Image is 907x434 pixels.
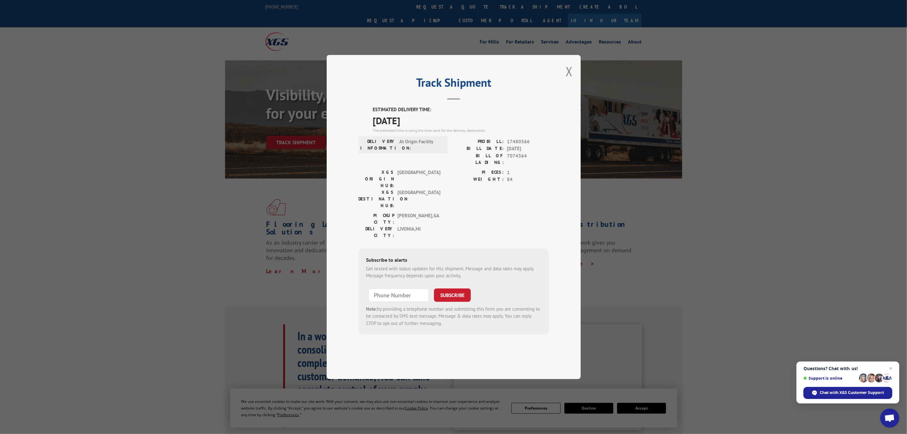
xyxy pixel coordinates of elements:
label: PIECES: [454,169,504,176]
label: PICKUP CITY: [358,212,394,226]
h2: Track Shipment [358,78,549,90]
span: At Origin Facility [399,138,442,152]
span: 7074364 [507,153,549,166]
div: Subscribe to alerts [366,256,541,265]
span: Support is online [804,376,857,381]
span: Chat with XGS Customer Support [820,390,884,396]
span: [GEOGRAPHIC_DATA] [397,169,440,189]
button: SUBSCRIBE [434,288,471,302]
span: 17480566 [507,138,549,146]
label: BILL DATE: [454,145,504,153]
div: The estimated time is using the time zone for the delivery destination. [373,128,549,133]
label: DELIVERY CITY: [358,226,394,239]
div: Chat with XGS Customer Support [804,387,892,399]
strong: Note: [366,306,377,312]
span: Close chat [887,365,895,372]
span: Questions? Chat with us! [804,366,892,371]
div: by providing a telephone number and submitting this form you are consenting to be contacted by SM... [366,306,541,327]
span: [PERSON_NAME] , GA [397,212,440,226]
label: BILL OF LADING: [454,153,504,166]
span: 1 [507,169,549,176]
span: 84 [507,176,549,183]
label: DELIVERY INFORMATION: [360,138,396,152]
div: Open chat [880,409,899,428]
span: [GEOGRAPHIC_DATA] [397,189,440,209]
input: Phone Number [369,288,429,302]
label: WEIGHT: [454,176,504,183]
span: [DATE] [507,145,549,153]
button: Close modal [566,63,573,80]
span: [DATE] [373,113,549,128]
label: ESTIMATED DELIVERY TIME: [373,106,549,113]
div: Get texted with status updates for this shipment. Message and data rates may apply. Message frequ... [366,265,541,280]
label: XGS ORIGIN HUB: [358,169,394,189]
span: LIVONIA , MI [397,226,440,239]
label: XGS DESTINATION HUB: [358,189,394,209]
label: PROBILL: [454,138,504,146]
